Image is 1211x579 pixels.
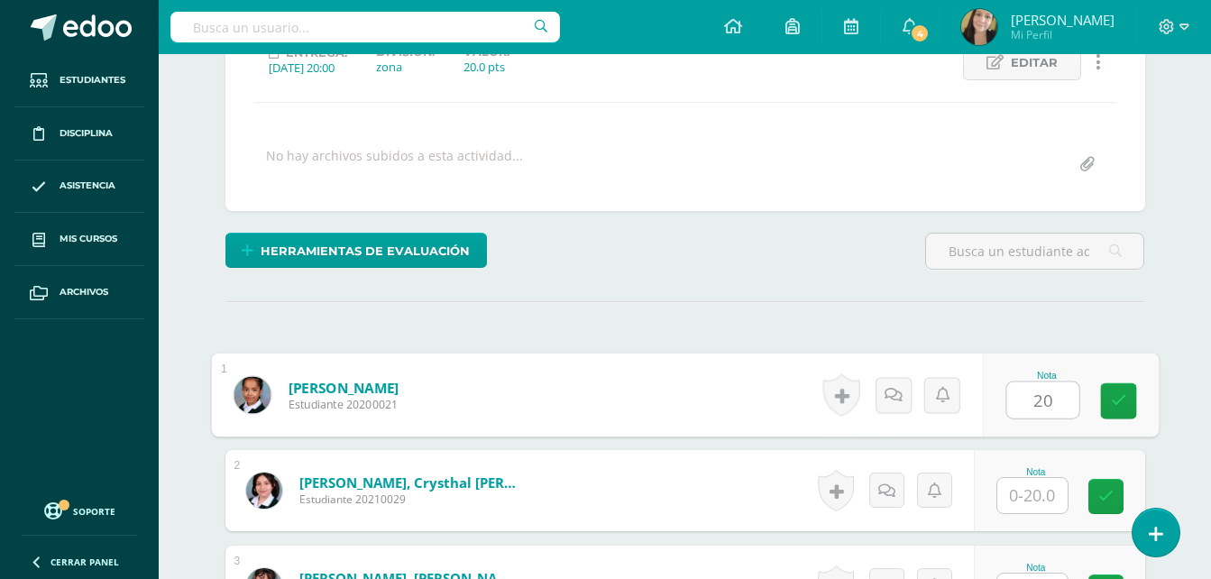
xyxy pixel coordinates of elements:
[14,266,144,319] a: Archivos
[261,234,470,268] span: Herramientas de evaluación
[288,397,399,413] span: Estudiante 20200021
[234,376,271,413] img: b4053f2d4f070aacbd3d48edd8f3f552.png
[60,285,108,299] span: Archivos
[996,563,1076,573] div: Nota
[463,59,509,75] div: 20.0 pts
[225,233,487,268] a: Herramientas de evaluación
[60,232,117,246] span: Mis cursos
[14,213,144,266] a: Mis cursos
[299,492,516,507] span: Estudiante 20210029
[269,60,347,76] div: [DATE] 20:00
[961,9,997,45] img: 67dfb3bdd6d18bbd67614bfdb86f4f95.png
[288,378,399,397] a: [PERSON_NAME]
[60,73,125,87] span: Estudiantes
[60,179,115,193] span: Asistencia
[14,54,144,107] a: Estudiantes
[376,59,435,75] div: zona
[73,505,115,518] span: Soporte
[1011,46,1058,79] span: Editar
[299,473,516,492] a: [PERSON_NAME], Crysthal [PERSON_NAME]
[266,147,523,182] div: No hay archivos subidos a esta actividad...
[50,556,119,568] span: Cerrar panel
[910,23,930,43] span: 4
[1006,382,1078,418] input: 0-20.0
[60,126,113,141] span: Disciplina
[1011,11,1115,29] span: [PERSON_NAME]
[170,12,560,42] input: Busca un usuario...
[22,498,137,522] a: Soporte
[1005,371,1087,381] div: Nota
[1011,27,1115,42] span: Mi Perfil
[246,473,282,509] img: b29c8357d930418c1fb8d3aa417f3c5c.png
[926,234,1143,269] input: Busca un estudiante aquí...
[14,107,144,161] a: Disciplina
[997,478,1068,513] input: 0-20.0
[14,161,144,214] a: Asistencia
[996,467,1076,477] div: Nota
